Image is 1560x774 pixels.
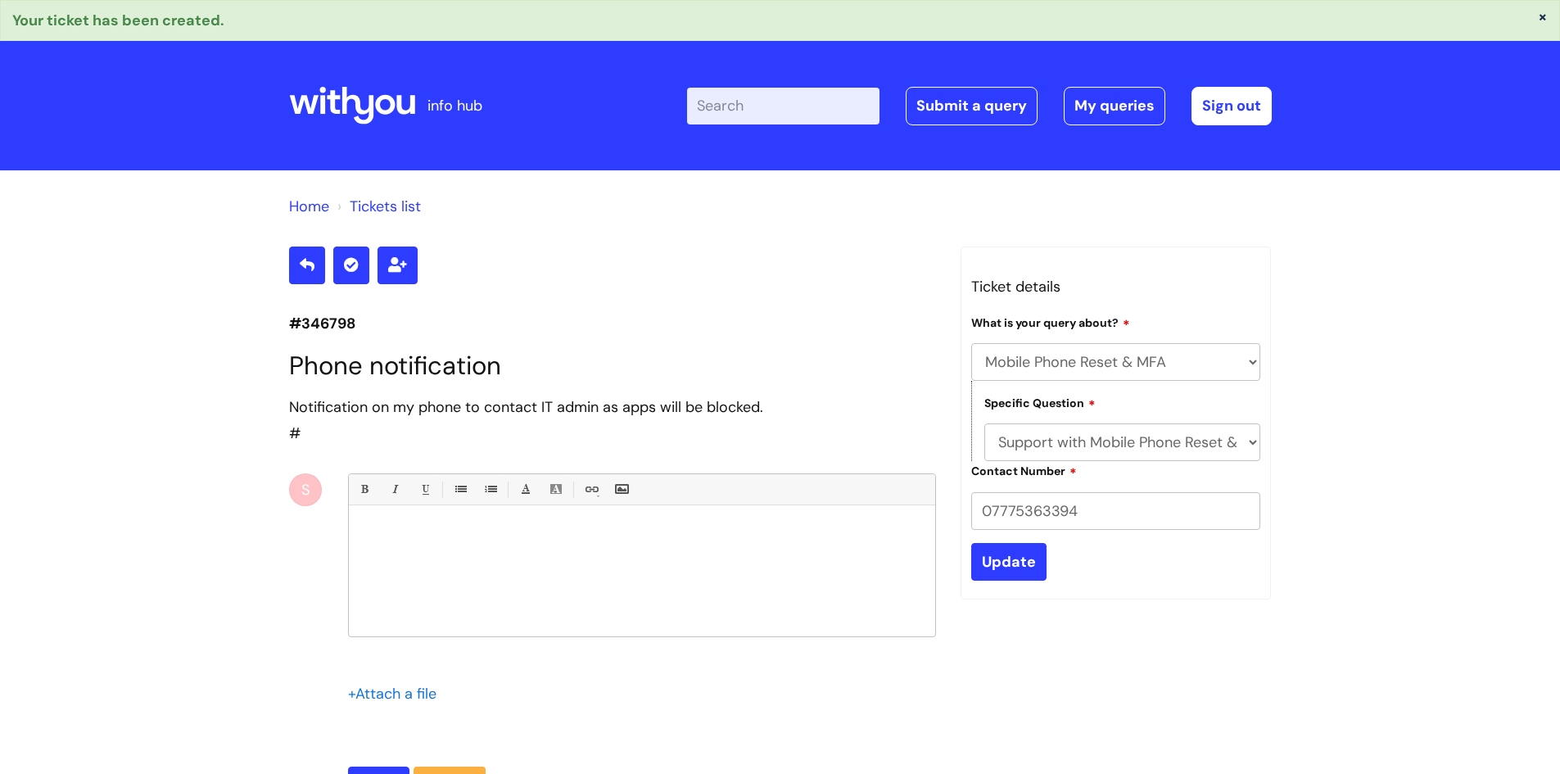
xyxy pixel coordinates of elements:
a: Link [581,479,601,500]
a: Home [289,197,329,216]
label: Contact Number [971,462,1077,478]
div: S [289,473,322,506]
a: Bold (Ctrl-B) [354,479,374,500]
p: #346798 [289,310,936,337]
input: Search [687,88,879,124]
label: Specific Question [984,394,1096,410]
button: × [1538,9,1548,24]
a: Submit a query [906,87,1038,124]
a: My queries [1064,87,1165,124]
h1: Phone notification [289,351,936,381]
a: Back Color [545,479,566,500]
a: 1. Ordered List (Ctrl-Shift-8) [480,479,500,500]
label: What is your query about? [971,314,1130,330]
a: Underline(Ctrl-U) [414,479,435,500]
input: Update [971,543,1047,581]
p: info hub [427,93,482,119]
span: + [348,684,355,704]
div: | - [687,87,1272,124]
div: Attach a file [348,681,446,707]
div: # [289,394,936,447]
a: Tickets list [350,197,421,216]
a: Italic (Ctrl-I) [384,479,405,500]
li: Solution home [289,193,329,220]
a: • Unordered List (Ctrl-Shift-7) [450,479,470,500]
div: Notification on my phone to contact IT admin as apps will be blocked. [289,394,936,420]
a: Font Color [515,479,536,500]
a: Insert Image... [611,479,631,500]
a: Sign out [1191,87,1272,124]
h3: Ticket details [971,274,1261,300]
li: Tickets list [333,193,421,220]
